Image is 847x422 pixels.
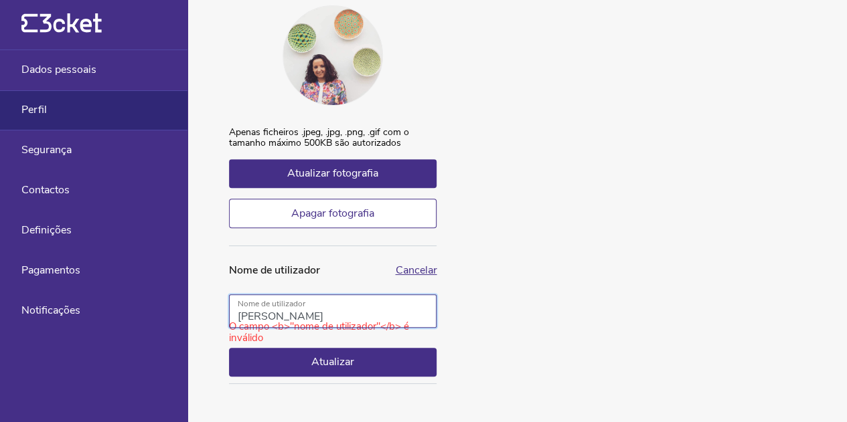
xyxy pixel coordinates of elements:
span: Notificações [21,304,80,316]
span: Segurança [21,144,72,156]
div: Nome de utilizador [229,262,387,278]
button: Apagar fotografia [229,199,437,228]
input: Verificado pelo Zero Phishing [229,294,437,328]
span: Pagamentos [21,264,80,276]
button: Cancelar [395,264,437,276]
span: Definições [21,224,72,236]
span: Perfil [21,104,47,116]
span: Contactos [21,184,70,196]
a: {' '} [21,27,102,36]
button: Atualizar [229,348,437,376]
div: O campo <b>"nome de utilizador"</b> é inválido [229,321,437,344]
span: Atualizar fotografia [287,166,378,181]
span: Dados pessoais [21,64,96,76]
span: Apenas ficheiros .jpeg, .jpg, .png, .gif com o tamanho máximo 500KB são autorizados [229,127,437,159]
g: {' '} [21,14,37,33]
